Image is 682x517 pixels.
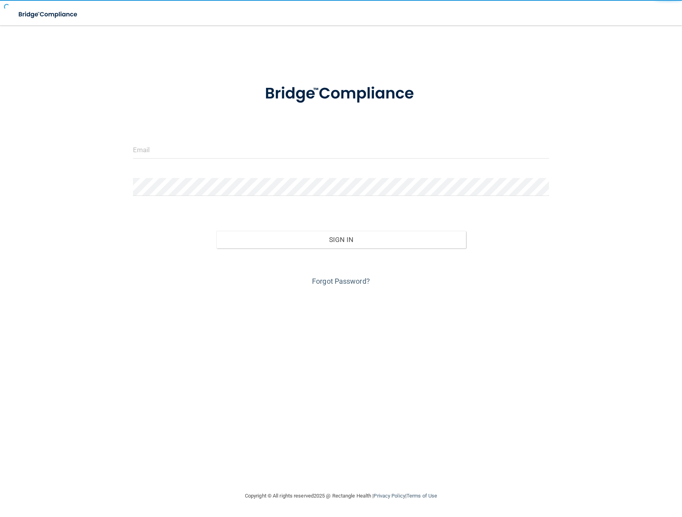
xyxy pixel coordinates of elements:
a: Forgot Password? [312,277,370,285]
input: Email [133,141,549,159]
div: Copyright © All rights reserved 2025 @ Rectangle Health | | [196,483,486,509]
a: Terms of Use [407,493,437,499]
img: bridge_compliance_login_screen.278c3ca4.svg [249,73,433,114]
img: bridge_compliance_login_screen.278c3ca4.svg [12,6,85,23]
button: Sign In [216,231,466,248]
a: Privacy Policy [374,493,405,499]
